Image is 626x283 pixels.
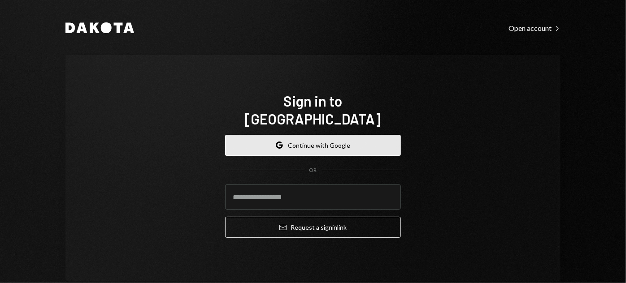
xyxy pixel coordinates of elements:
button: Continue with Google [225,135,401,156]
h1: Sign in to [GEOGRAPHIC_DATA] [225,92,401,128]
div: OR [309,167,317,174]
button: Request a signinlink [225,217,401,238]
div: Open account [509,24,561,33]
a: Open account [509,23,561,33]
